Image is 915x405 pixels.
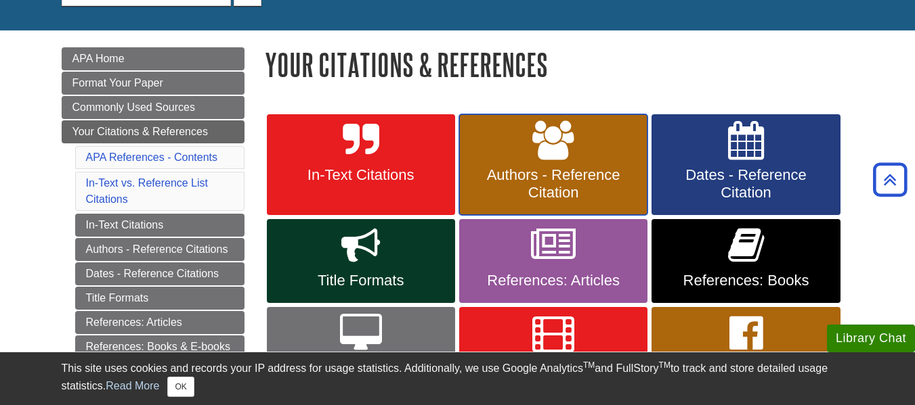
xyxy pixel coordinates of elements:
button: Library Chat [827,325,915,352]
a: Title Formats [267,219,455,303]
a: In-Text Citations [75,214,244,237]
a: References: Books & E-books [75,335,244,358]
span: Format Your Paper [72,77,163,89]
sup: TM [659,360,671,370]
a: Your Citations & References [62,120,244,143]
span: References: Books [662,272,830,289]
span: References: Articles [469,272,637,289]
a: APA References - Contents [86,151,217,163]
span: Title Formats [277,272,445,289]
a: Dates - Reference Citation [652,114,840,216]
a: Format Your Paper [62,72,244,95]
div: This site uses cookies and records your IP address for usage statistics. Additionally, we use Goo... [62,360,854,397]
a: References: Articles [459,219,647,303]
a: In-Text vs. Reference List Citations [86,177,209,205]
a: Commonly Used Sources [62,96,244,119]
sup: TM [583,360,595,370]
span: Dates - Reference Citation [662,166,830,201]
span: APA Home [72,53,125,64]
span: Authors - Reference Citation [469,166,637,201]
a: Authors - Reference Citations [75,238,244,261]
a: References: Articles [75,311,244,334]
button: Close [167,377,194,397]
span: In-Text Citations [277,166,445,184]
a: In-Text Citations [267,114,455,216]
a: Dates - Reference Citations [75,262,244,285]
a: APA Home [62,47,244,70]
span: Your Citations & References [72,126,208,137]
a: Back to Top [868,170,912,189]
span: Commonly Used Sources [72,101,195,113]
a: Authors - Reference Citation [459,114,647,216]
h1: Your Citations & References [265,47,854,82]
a: References: Books [652,219,840,303]
a: Read More [106,380,159,391]
a: Title Formats [75,287,244,310]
